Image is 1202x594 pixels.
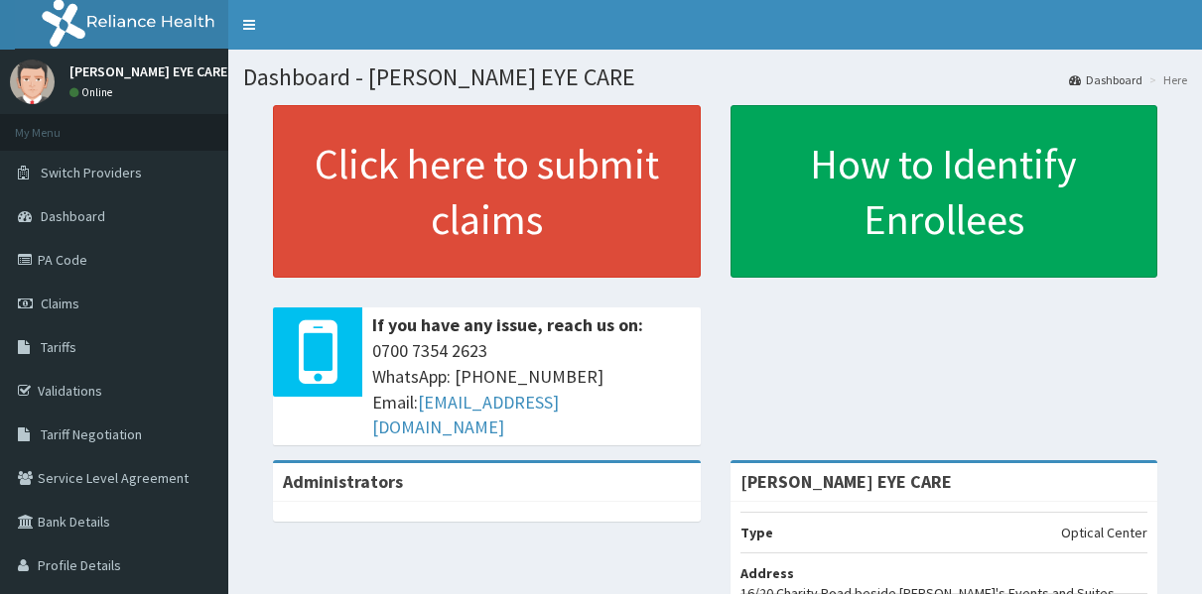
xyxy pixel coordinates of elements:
[41,295,79,312] span: Claims
[372,338,691,440] span: 0700 7354 2623 WhatsApp: [PHONE_NUMBER] Email:
[10,59,55,104] img: User Image
[372,313,643,336] b: If you have any issue, reach us on:
[1144,71,1187,88] li: Here
[1069,71,1142,88] a: Dashboard
[69,64,304,78] p: [PERSON_NAME] EYE CARE08063295263
[740,470,952,493] strong: [PERSON_NAME] EYE CARE
[243,64,1187,90] h1: Dashboard - [PERSON_NAME] EYE CARE
[41,164,142,181] span: Switch Providers
[41,207,105,225] span: Dashboard
[372,391,559,439] a: [EMAIL_ADDRESS][DOMAIN_NAME]
[69,85,117,99] a: Online
[41,425,142,443] span: Tariff Negotiation
[731,105,1158,278] a: How to Identify Enrollees
[740,564,794,582] b: Address
[41,338,76,356] span: Tariffs
[740,524,773,541] b: Type
[1061,523,1147,542] p: Optical Center
[283,470,403,493] b: Administrators
[273,105,701,278] a: Click here to submit claims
